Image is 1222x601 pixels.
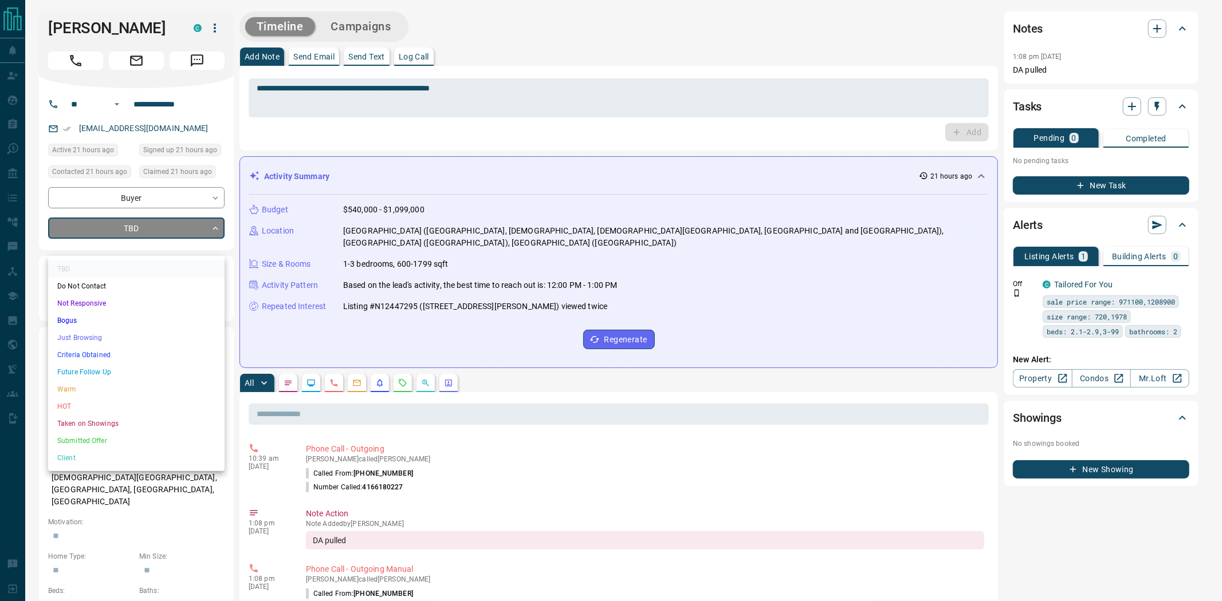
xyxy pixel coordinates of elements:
[48,295,225,312] li: Not Responsive
[48,381,225,398] li: Warm
[48,415,225,432] li: Taken on Showings
[48,449,225,466] li: Client
[48,398,225,415] li: HOT
[48,346,225,363] li: Criteria Obtained
[48,278,225,295] li: Do Not Contact
[48,363,225,381] li: Future Follow Up
[48,312,225,329] li: Bogus
[48,329,225,346] li: Just Browsing
[48,432,225,449] li: Submitted Offer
